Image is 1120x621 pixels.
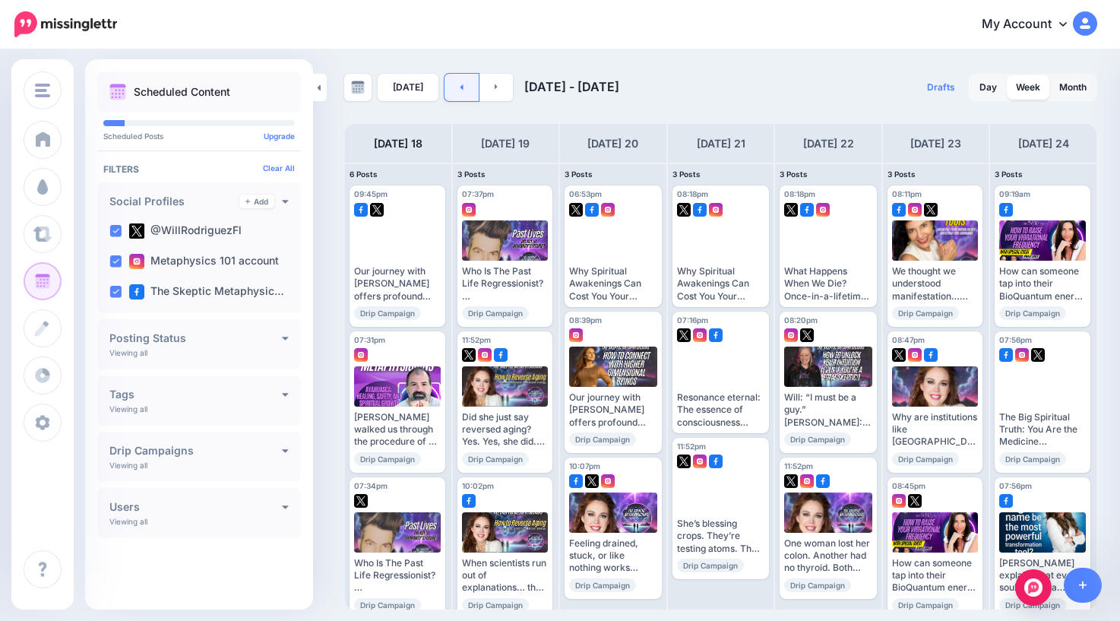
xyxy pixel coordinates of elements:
div: The Big Spiritual Truth: You Are the Medicine Read more 👉 [URL] #Spirituality #Consciousness #Spi... [999,411,1086,448]
img: twitter-square.png [585,474,599,488]
span: 11:52pm [462,335,491,344]
div: [PERSON_NAME] walked us through the procedure of an Ayahuasca ceremony, stressing the importance ... [354,411,441,448]
div: Why are institutions like [GEOGRAPHIC_DATA], [GEOGRAPHIC_DATA], and the NIH paying attention to D... [892,411,979,448]
img: twitter-square.png [908,494,922,508]
a: Day [970,75,1006,100]
div: Did she just say reversed aging? Yes. Yes, she did. Learn how anti-aging proteins like Klotho inc... [462,411,549,448]
img: twitter-square.png [677,203,691,217]
img: facebook-square.png [494,348,508,362]
img: twitter-square.png [677,328,691,342]
span: 11:52pm [677,442,706,451]
label: Metaphysics 101 account [129,254,279,269]
span: Drip Campaign [462,452,529,466]
img: instagram-square.png [1015,348,1029,362]
label: The Skeptic Metaphysic… [129,284,284,299]
img: instagram-square.png [478,348,492,362]
a: [DATE] [378,74,438,101]
img: instagram-square.png [908,203,922,217]
img: instagram-square.png [601,474,615,488]
div: Why Spiritual Awakenings Can Cost You Your Friendships [URL][DOMAIN_NAME] [677,265,765,303]
img: facebook-square.png [800,203,814,217]
img: twitter-square.png [462,348,476,362]
h4: Social Profiles [109,196,239,207]
h4: Drip Campaigns [109,445,282,456]
span: Drip Campaign [999,452,1066,466]
p: Viewing all [109,461,147,470]
img: twitter-square.png [784,203,798,217]
img: instagram-square.png [354,348,368,362]
span: 6 Posts [350,170,378,179]
p: Viewing all [109,404,147,413]
span: 09:45pm [354,189,388,198]
span: 07:16pm [677,315,708,325]
span: 3 Posts [672,170,701,179]
img: twitter-square.png [784,474,798,488]
span: Drip Campaign [784,578,851,592]
p: Scheduled Content [134,87,230,97]
span: 07:56pm [999,335,1032,344]
span: Drip Campaign [784,432,851,446]
span: 11:52pm [784,461,813,471]
img: twitter-square.png [569,203,583,217]
h4: [DATE] 18 [374,135,422,153]
h4: Users [109,502,282,512]
a: Month [1050,75,1096,100]
span: 3 Posts [565,170,593,179]
span: 08:18pm [784,189,815,198]
img: instagram-square.png [601,203,615,217]
span: 07:56pm [999,481,1032,490]
span: Drip Campaign [999,598,1066,612]
span: Drip Campaign [569,578,636,592]
a: Week [1007,75,1049,100]
img: instagram-square.png [908,348,922,362]
img: instagram-square.png [784,328,798,342]
span: Drip Campaign [892,452,959,466]
a: Upgrade [264,131,295,141]
h4: Filters [103,163,295,175]
img: facebook-square.png [709,328,723,342]
span: Drip Campaign [677,559,744,572]
div: Who Is The Past Life Regressionist? Read more 👉 [URL] #PastLifeRegression #Consciousness #Spiritu... [354,557,441,594]
img: facebook-square.png [693,203,707,217]
img: instagram-square.png [129,254,144,269]
div: [PERSON_NAME] explains that every soul carries a vibration, and for those with angelic ancestry, ... [999,557,1086,594]
img: menu.png [35,84,50,97]
img: twitter-square.png [1031,348,1045,362]
a: Clear All [263,163,295,173]
span: Drip Campaign [462,598,529,612]
span: 10:02pm [462,481,494,490]
div: Why Spiritual Awakenings Can Cost You Your Friendships [URL][DOMAIN_NAME] [569,265,657,303]
span: 08:18pm [677,189,708,198]
span: Drafts [927,83,955,92]
img: facebook-square.png [569,474,583,488]
div: When scientists run out of explanations… they start calling [PERSON_NAME]. We’re talking atomic-l... [462,557,549,594]
img: instagram-square.png [693,328,707,342]
div: Resonance eternal: The essence of consciousness [URL][DOMAIN_NAME] [677,391,765,429]
span: 08:45pm [892,481,925,490]
span: Drip Campaign [354,306,421,320]
img: facebook-square.png [816,474,830,488]
div: Will: “I must be a guy.” [PERSON_NAME]: “You just explained yourself to a T.” [PERSON_NAME]: “I t... [784,391,872,429]
img: calendar.png [109,84,126,100]
img: instagram-square.png [816,203,830,217]
a: Add [239,195,274,208]
span: Drip Campaign [354,452,421,466]
img: twitter-square.png [370,203,384,217]
img: facebook-square.png [129,284,144,299]
img: twitter-square.png [924,203,938,217]
h4: [DATE] 19 [481,135,530,153]
span: 08:20pm [784,315,818,325]
h4: [DATE] 22 [803,135,854,153]
span: 07:31pm [354,335,385,344]
img: instagram-square.png [800,474,814,488]
span: Drip Campaign [569,432,636,446]
img: twitter-square.png [354,494,368,508]
span: 3 Posts [780,170,808,179]
img: facebook-square.png [924,348,938,362]
h4: [DATE] 21 [697,135,745,153]
div: Feeling drained, stuck, or like nothing works anymore? This episode might change everything. [PER... [569,537,657,575]
div: One woman lost her colon. Another had no thyroid. Both now live full, vibrant lives, without medi... [784,537,872,575]
h4: [DATE] 24 [1018,135,1069,153]
img: twitter-square.png [892,348,906,362]
span: 07:37pm [462,189,494,198]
